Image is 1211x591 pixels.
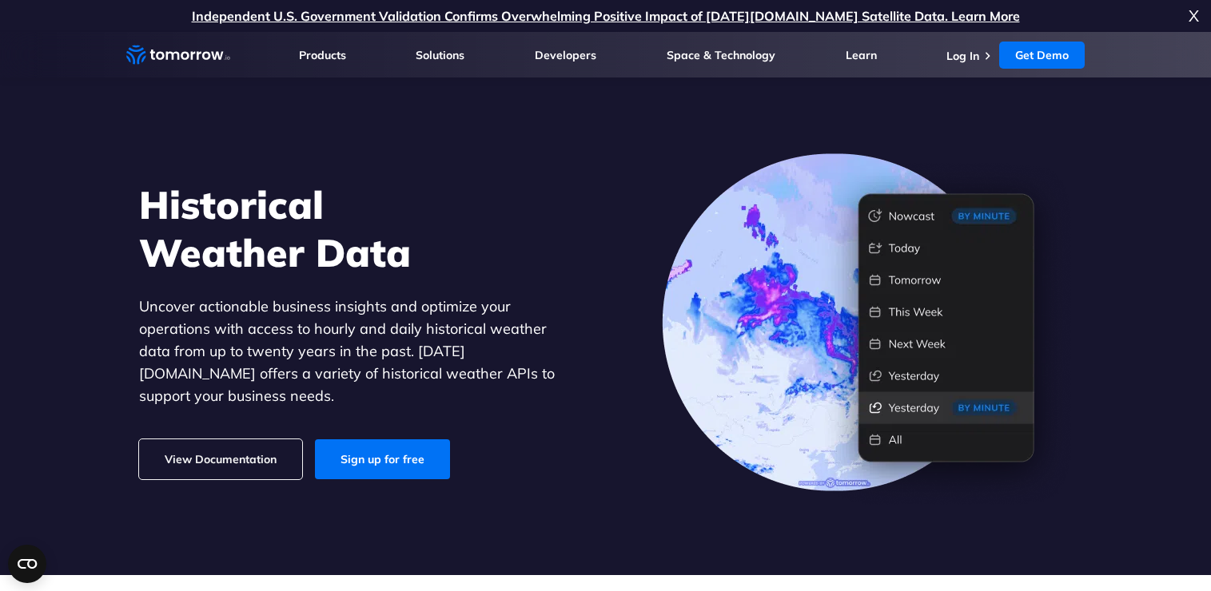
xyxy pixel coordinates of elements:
[126,43,230,67] a: Home link
[192,8,1020,24] a: Independent U.S. Government Validation Confirms Overwhelming Positive Impact of [DATE][DOMAIN_NAM...
[139,180,579,276] h1: Historical Weather Data
[946,49,979,63] a: Log In
[8,545,46,583] button: Open CMP widget
[299,48,346,62] a: Products
[667,48,775,62] a: Space & Technology
[535,48,596,62] a: Developers
[416,48,464,62] a: Solutions
[315,439,450,479] a: Sign up for free
[999,42,1085,69] a: Get Demo
[139,439,302,479] a: View Documentation
[139,295,579,407] p: Uncover actionable business insights and optimize your operations with access to hourly and daily...
[846,48,877,62] a: Learn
